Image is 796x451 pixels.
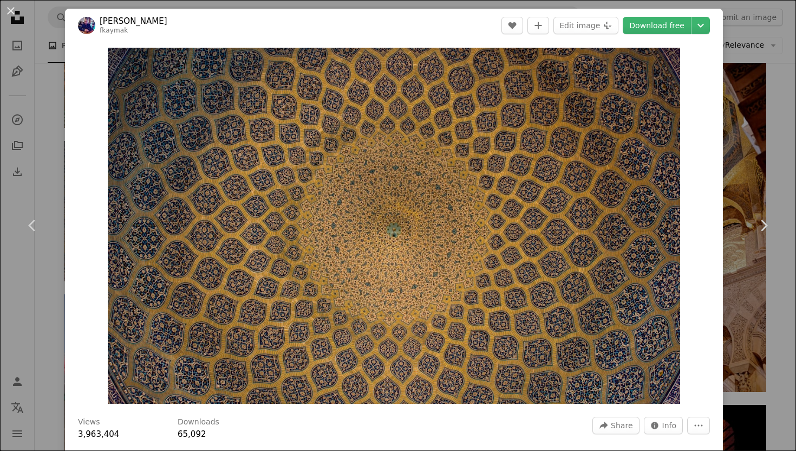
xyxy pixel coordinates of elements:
span: 65,092 [178,429,206,439]
button: Edit image [553,17,618,34]
button: Stats about this image [644,417,683,434]
img: yellow textile [108,48,680,404]
h3: Downloads [178,417,219,428]
button: Like [501,17,523,34]
a: Next [731,173,796,278]
a: [PERSON_NAME] [100,16,167,27]
button: More Actions [687,417,710,434]
a: fkaymak [100,27,128,34]
h3: Views [78,417,100,428]
button: Add to Collection [527,17,549,34]
button: Share this image [592,417,639,434]
button: Zoom in on this image [108,48,680,404]
span: Share [611,417,632,434]
span: 3,963,404 [78,429,119,439]
span: Info [662,417,677,434]
a: Download free [623,17,691,34]
button: Choose download size [691,17,710,34]
img: Go to Faruk Kaymak's profile [78,17,95,34]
